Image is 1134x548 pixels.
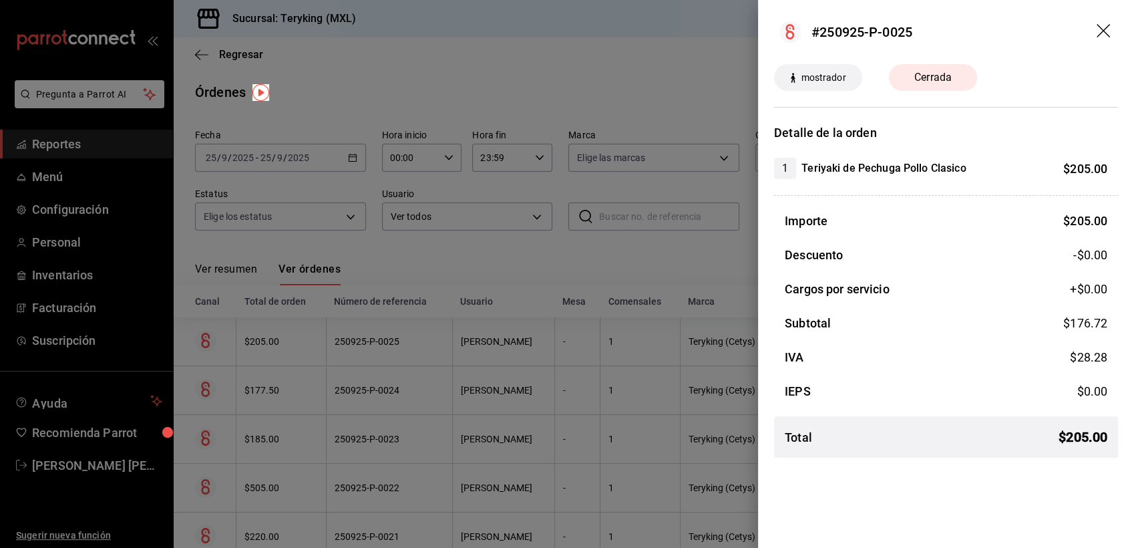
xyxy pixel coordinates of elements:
[252,84,269,101] img: Tooltip marker
[1063,162,1107,176] span: $ 205.00
[785,246,843,264] h3: Descuento
[785,428,812,446] h3: Total
[1059,427,1107,447] span: $ 205.00
[1077,384,1107,398] span: $ 0.00
[785,348,803,366] h3: IVA
[1097,24,1113,40] button: drag
[785,382,811,400] h3: IEPS
[785,314,831,332] h3: Subtotal
[1070,280,1107,298] span: +$ 0.00
[811,22,912,42] div: #250925-P-0025
[774,160,796,176] span: 1
[785,280,890,298] h3: Cargos por servicio
[774,124,1118,142] h3: Detalle de la orden
[1063,214,1107,228] span: $ 205.00
[1073,246,1107,264] span: -$0.00
[795,71,851,85] span: mostrador
[1070,350,1107,364] span: $ 28.28
[801,160,966,176] h4: Teriyaki de Pechuga Pollo Clasico
[785,212,827,230] h3: Importe
[906,70,960,86] span: Cerrada
[1063,316,1107,330] span: $ 176.72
